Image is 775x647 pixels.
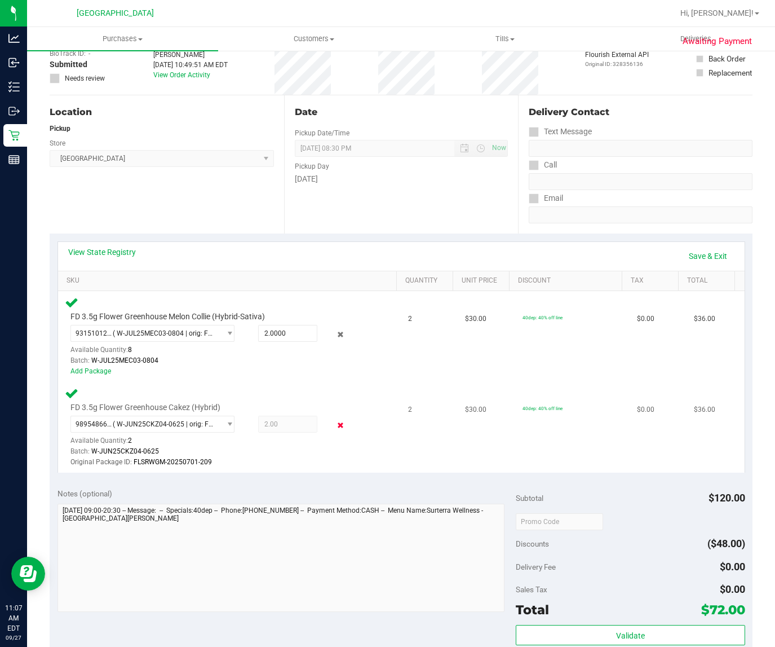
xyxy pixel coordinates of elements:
span: Batch: [70,447,90,455]
span: select [220,416,234,432]
span: 2 [408,314,412,324]
inline-svg: Analytics [8,33,20,44]
span: Deliveries [665,34,727,44]
span: Submitted [50,59,87,71]
span: $120.00 [708,492,745,504]
span: Notes (optional) [57,489,112,498]
a: Customers [218,27,409,51]
span: W-JUN25CKZ04-0625 [91,447,159,455]
p: 11:07 AM EDT [5,603,22,633]
inline-svg: Inbound [8,57,20,68]
a: Discount [518,276,617,285]
div: Location [50,105,274,119]
span: 9895486630763778 [76,420,113,428]
inline-svg: Outbound [8,105,20,117]
a: Tills [409,27,600,51]
span: Purchases [27,34,218,44]
a: View State Registry [68,247,136,258]
span: $72.00 [701,602,745,618]
inline-svg: Retail [8,130,20,141]
span: 9315101204935070 [76,329,113,337]
span: Hi, [PERSON_NAME]! [680,8,754,17]
inline-svg: Reports [8,154,20,165]
span: $30.00 [465,404,486,415]
input: Format: (999) 999-9999 [529,173,752,190]
span: Batch: [70,356,90,364]
span: Validate [616,631,645,640]
span: Original Package ID: [70,458,132,466]
span: $0.00 [720,561,745,573]
label: Email [529,190,563,206]
iframe: Resource center [11,557,45,591]
div: Flourish External API [585,50,649,68]
span: - [88,49,90,59]
span: Subtotal [516,494,543,503]
span: ( W-JUL25MEC03-0804 | orig: FLSRWGM-20250814-563 ) [113,329,215,337]
div: Replacement [708,67,752,78]
div: Available Quantity: [70,433,243,455]
span: select [220,325,234,341]
button: Validate [516,625,745,645]
a: Tax [631,276,674,285]
strong: Pickup [50,125,70,133]
a: Purchases [27,27,218,51]
span: FLSRWGM-20250701-209 [134,458,212,466]
span: Awaiting Payment [683,35,752,48]
span: 40dep: 40% off line [522,315,563,320]
div: [DATE] [295,173,508,185]
span: [GEOGRAPHIC_DATA] [77,8,154,18]
a: Quantity [405,276,448,285]
div: Delivery Contact [529,105,752,119]
label: Text Message [529,124,592,140]
span: $0.00 [720,583,745,595]
span: $0.00 [637,314,654,324]
span: 40dep: 40% off line [522,406,563,411]
span: Total [516,602,549,618]
div: Available Quantity: [70,342,243,364]
label: Pickup Day [295,161,329,171]
span: 8 [128,346,132,354]
span: $36.00 [694,314,715,324]
p: 09/27 [5,633,22,642]
a: Total [687,276,730,285]
a: Unit Price [462,276,504,285]
div: Date [295,105,508,119]
div: [PERSON_NAME] [153,50,228,60]
label: Call [529,157,557,173]
div: Back Order [708,53,746,64]
span: ($48.00) [707,538,745,549]
span: $30.00 [465,314,486,324]
span: $0.00 [637,404,654,415]
span: Tills [410,34,600,44]
span: Sales Tax [516,585,547,594]
span: Customers [219,34,409,44]
inline-svg: Inventory [8,81,20,93]
label: Pickup Date/Time [295,128,349,138]
a: View Order Activity [153,71,210,79]
span: Needs review [65,73,105,83]
span: 2 [128,437,132,444]
span: $36.00 [694,404,715,415]
span: Delivery Fee [516,562,556,571]
input: Promo Code [516,513,603,530]
span: FD 3.5g Flower Greenhouse Cakez (Hybrid) [70,402,220,413]
a: Save & Exit [681,247,734,266]
div: [DATE] 10:49:51 AM EDT [153,60,228,70]
span: W-JUL25MEC03-0804 [91,356,158,364]
span: ( W-JUN25CKZ04-0625 | orig: FLSRWGM-20250701-209 ) [113,420,216,428]
span: BioTrack ID: [50,49,86,59]
span: 2 [408,404,412,415]
a: Add Package [70,367,111,375]
p: Original ID: 328356136 [585,60,649,68]
input: 2.0000 [259,325,317,341]
span: Discounts [516,534,549,554]
span: FD 3.5g Flower Greenhouse Melon Collie (Hybrid-Sativa) [70,311,265,322]
input: Format: (999) 999-9999 [529,140,752,157]
a: SKU [67,276,392,285]
label: Store [50,138,65,148]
